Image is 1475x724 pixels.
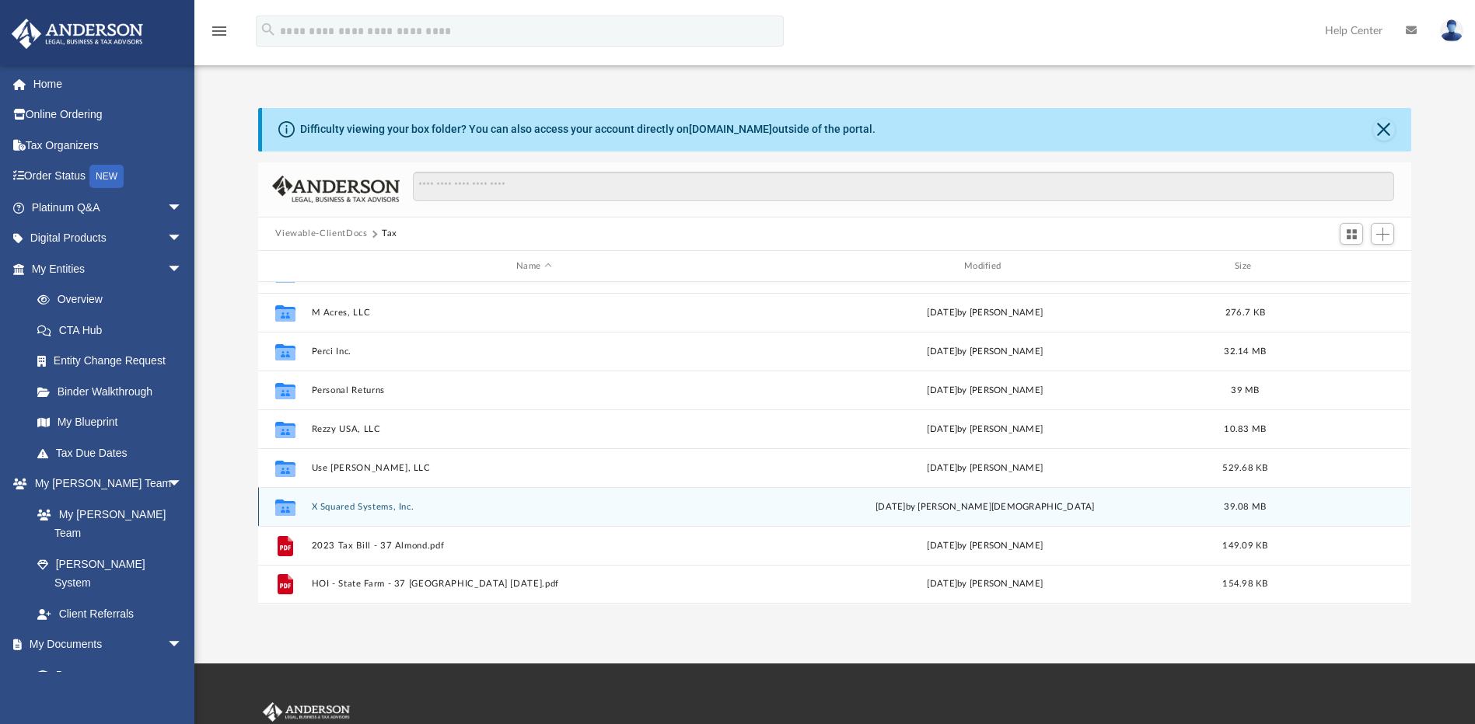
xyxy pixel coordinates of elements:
div: [DATE] by [PERSON_NAME] [763,423,1208,437]
a: Online Ordering [11,99,206,131]
button: Close [1373,119,1395,141]
input: Search files and folders [413,172,1394,201]
div: grid [258,282,1410,604]
button: Perci Inc. [312,346,757,357]
a: My [PERSON_NAME] Teamarrow_drop_down [11,468,198,499]
a: Order StatusNEW [11,161,206,193]
a: Tax Due Dates [22,437,206,468]
button: Use [PERSON_NAME], LLC [312,463,757,473]
div: [DATE] by [PERSON_NAME] [763,384,1208,398]
div: [DATE] by [PERSON_NAME] [763,306,1208,320]
span: 149.09 KB [1223,541,1268,550]
a: Box [22,660,190,691]
a: Entity Change Request [22,346,206,377]
a: [PERSON_NAME] System [22,548,198,598]
i: menu [210,22,229,40]
span: arrow_drop_down [167,192,198,224]
span: 276.7 KB [1225,308,1265,317]
button: Rezzy USA, LLC [312,424,757,434]
div: [DATE] by [PERSON_NAME] [763,461,1208,475]
div: Modified [763,259,1208,273]
button: Tax [382,227,397,241]
span: 39 MB [1232,386,1260,395]
span: arrow_drop_down [167,253,198,285]
span: 32.14 MB [1225,347,1267,356]
button: HOI - State Farm - 37 [GEOGRAPHIC_DATA] [DATE].pdf [312,580,757,590]
span: 39.08 MB [1225,503,1267,511]
a: Overview [22,284,206,315]
div: NEW [89,165,124,188]
i: search [260,21,277,38]
button: Viewable-ClientDocs [275,227,367,241]
a: My Blueprint [22,407,198,438]
span: 154.98 KB [1223,580,1268,589]
img: Anderson Advisors Platinum Portal [7,19,148,49]
span: arrow_drop_down [167,223,198,255]
img: Anderson Advisors Platinum Portal [260,702,353,722]
a: Tax Organizers [11,130,206,161]
a: My [PERSON_NAME] Team [22,499,190,548]
button: Personal Returns [312,385,757,395]
a: menu [210,30,229,40]
div: Size [1215,259,1277,273]
a: [DOMAIN_NAME] [689,123,772,135]
span: 529.68 KB [1223,464,1268,472]
div: [DATE] by [PERSON_NAME][DEMOGRAPHIC_DATA] [763,500,1208,514]
div: Difficulty viewing your box folder? You can also access your account directly on outside of the p... [300,121,876,137]
span: arrow_drop_down [167,468,198,500]
a: Home [11,68,206,99]
a: My Documentsarrow_drop_down [11,629,198,660]
button: 2023 Tax Bill - 37 Almond.pdf [312,541,757,551]
button: Add [1371,223,1394,245]
a: Digital Productsarrow_drop_down [11,223,206,254]
a: My Entitiesarrow_drop_down [11,253,206,284]
a: Platinum Q&Aarrow_drop_down [11,192,206,223]
button: Switch to Grid View [1340,223,1363,245]
div: id [265,259,304,273]
div: Name [311,259,756,273]
a: Client Referrals [22,598,198,629]
a: Binder Walkthrough [22,376,206,407]
button: M Acres, LLC [312,308,757,318]
a: CTA Hub [22,315,206,346]
div: id [1284,259,1393,273]
div: [DATE] by [PERSON_NAME] [763,539,1208,553]
button: X Squared Systems, Inc. [312,502,757,512]
span: 10.83 MB [1225,425,1267,433]
img: User Pic [1440,19,1463,42]
span: arrow_drop_down [167,629,198,661]
div: [DATE] by [PERSON_NAME] [763,578,1208,592]
div: [DATE] by [PERSON_NAME] [763,345,1208,359]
